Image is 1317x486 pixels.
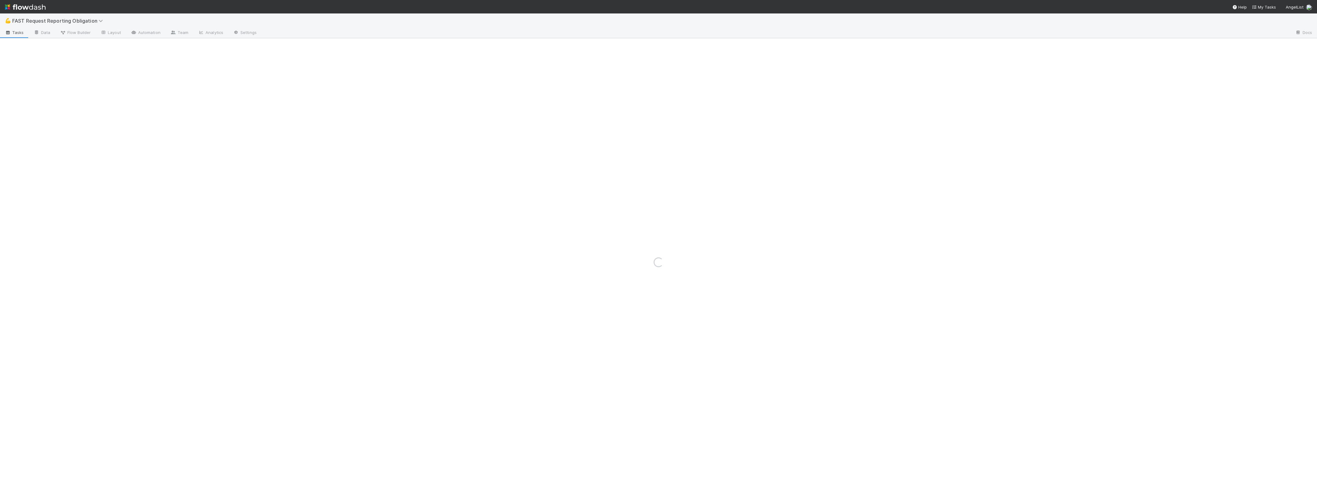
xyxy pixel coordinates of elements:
a: Flow Builder [55,28,96,38]
span: 💪 [5,18,11,23]
div: Help [1232,4,1247,10]
a: Automation [126,28,165,38]
a: Layout [96,28,126,38]
a: Analytics [193,28,228,38]
span: Tasks [5,29,24,36]
span: My Tasks [1252,5,1276,9]
a: Settings [228,28,262,38]
img: logo-inverted-e16ddd16eac7371096b0.svg [5,2,46,12]
a: Docs [1290,28,1317,38]
span: AngelList [1286,5,1304,9]
span: FAST Request Reporting Obligation [12,18,106,24]
a: Team [165,28,193,38]
span: Flow Builder [60,29,91,36]
a: Data [29,28,55,38]
img: avatar_8d06466b-a936-4205-8f52-b0cc03e2a179.png [1306,4,1312,10]
a: My Tasks [1252,4,1276,10]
